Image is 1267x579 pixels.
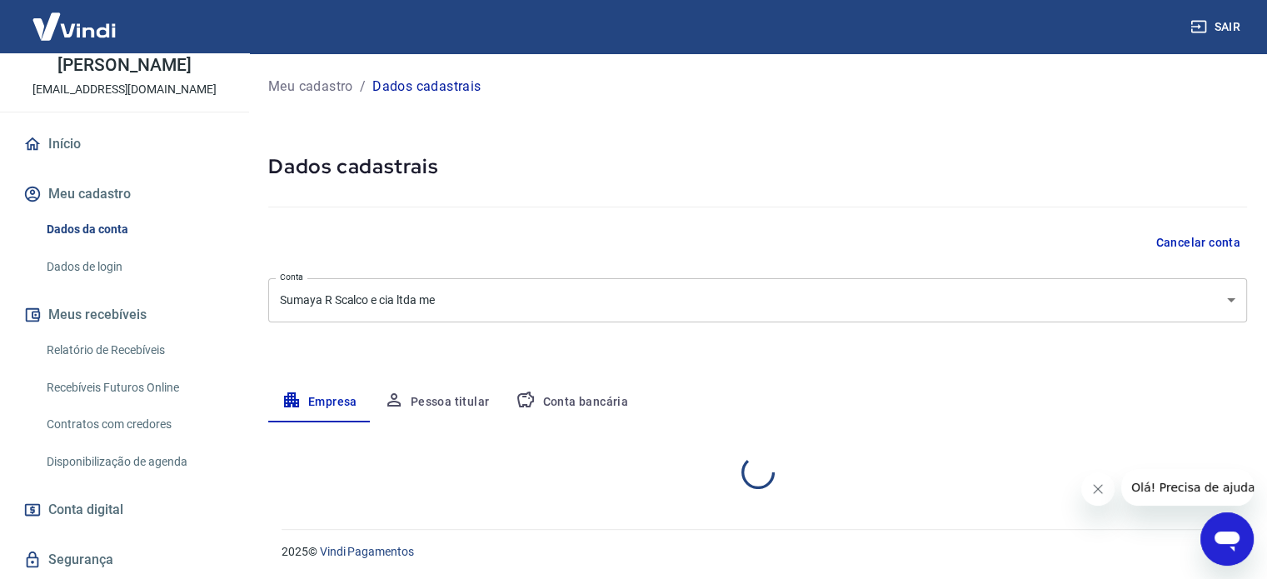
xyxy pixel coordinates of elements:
[48,498,123,522] span: Conta digital
[40,333,229,367] a: Relatório de Recebíveis
[280,271,303,283] label: Conta
[282,543,1227,561] p: 2025 ©
[20,492,229,528] a: Conta digital
[268,382,371,422] button: Empresa
[40,212,229,247] a: Dados da conta
[40,445,229,479] a: Disponibilização de agenda
[502,382,641,422] button: Conta bancária
[372,77,481,97] p: Dados cadastrais
[20,1,128,52] img: Vindi
[268,278,1247,322] div: Sumaya R Scalco e cia ltda me
[1121,469,1254,506] iframe: Mensagem da empresa
[320,545,414,558] a: Vindi Pagamentos
[20,297,229,333] button: Meus recebíveis
[268,153,1247,180] h5: Dados cadastrais
[268,77,353,97] a: Meu cadastro
[40,371,229,405] a: Recebíveis Futuros Online
[40,407,229,442] a: Contratos com credores
[1187,12,1247,42] button: Sair
[40,250,229,284] a: Dados de login
[20,176,229,212] button: Meu cadastro
[1149,227,1247,258] button: Cancelar conta
[20,126,229,162] a: Início
[32,81,217,98] p: [EMAIL_ADDRESS][DOMAIN_NAME]
[57,57,191,74] p: [PERSON_NAME]
[1200,512,1254,566] iframe: Botão para abrir a janela de mensagens
[20,542,229,578] a: Segurança
[10,12,140,25] span: Olá! Precisa de ajuda?
[360,77,366,97] p: /
[371,382,503,422] button: Pessoa titular
[1081,472,1115,506] iframe: Fechar mensagem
